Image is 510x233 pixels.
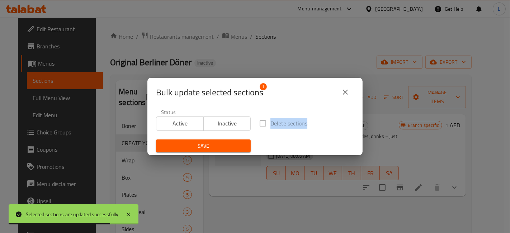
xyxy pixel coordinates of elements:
button: Inactive [203,116,251,131]
span: Inactive [207,118,248,129]
span: Save [162,142,245,151]
span: Delete sections [270,119,307,128]
button: Save [156,139,251,153]
div: Selected sections are updated successfully [26,210,118,218]
span: Active [159,118,201,129]
button: close [337,84,354,101]
button: Active [156,116,204,131]
span: Selected section count [156,87,263,98]
span: 1 [260,83,267,90]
